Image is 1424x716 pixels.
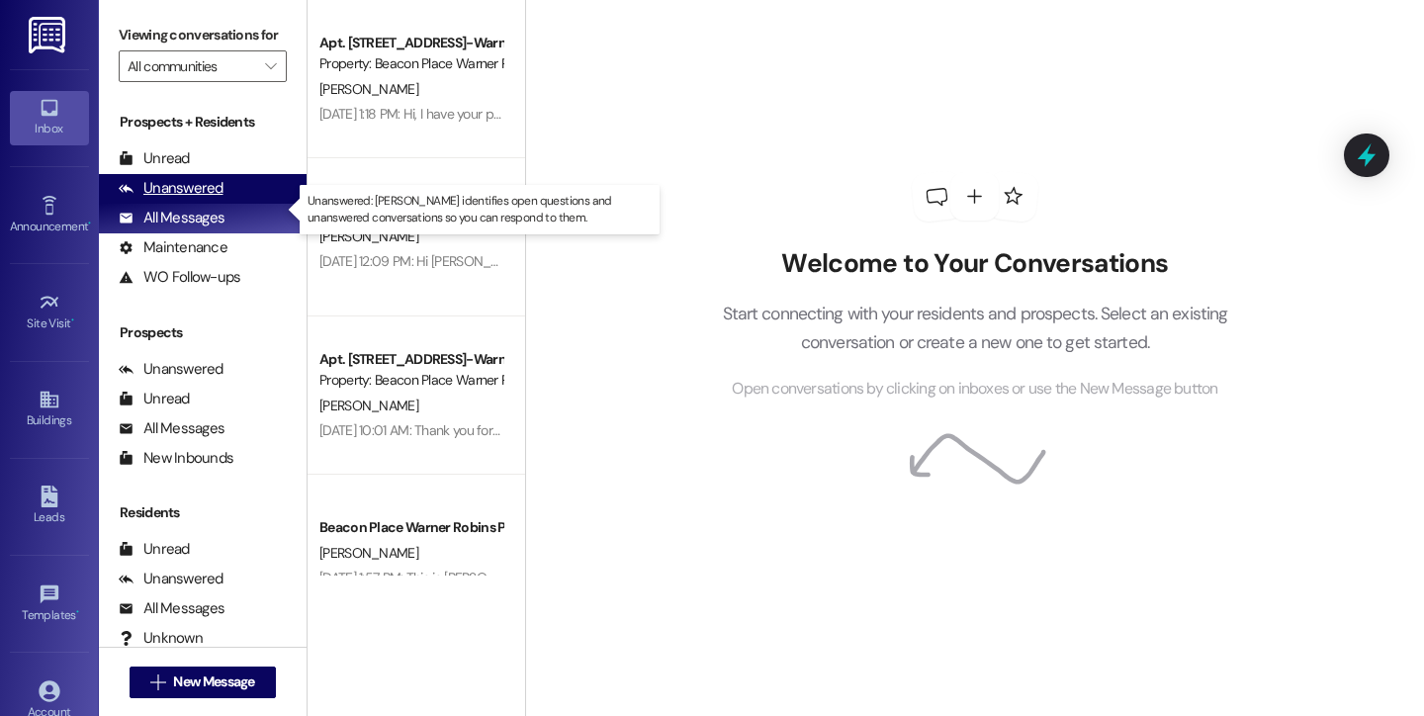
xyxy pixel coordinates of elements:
div: Apt. [STREET_ADDRESS]-Warner Robins, LLC [319,33,502,53]
div: Beacon Place Warner Robins Prospect [319,517,502,538]
p: Unanswered: [PERSON_NAME] identifies open questions and unanswered conversations so you can respo... [308,193,652,226]
div: Unread [119,389,190,409]
span: [PERSON_NAME] [319,227,418,245]
div: Unread [119,539,190,560]
span: [PERSON_NAME] [319,80,418,98]
i:  [265,58,276,74]
div: Prospects [99,322,307,343]
button: New Message [130,667,276,698]
span: [PERSON_NAME] [319,397,418,414]
div: Unknown [119,628,203,649]
span: • [88,217,91,230]
div: WO Follow-ups [119,267,240,288]
div: [DATE] 1:18 PM: Hi, I have your printed renewal ready if you want to stop by. [319,105,742,123]
span: Open conversations by clicking on inboxes or use the New Message button [732,377,1217,402]
img: ResiDesk Logo [29,17,69,53]
div: All Messages [119,208,224,228]
div: All Messages [119,418,224,439]
div: Residents [99,502,307,523]
span: • [76,605,79,619]
div: Property: Beacon Place Warner Robins [319,370,502,391]
h2: Welcome to Your Conversations [692,248,1258,280]
div: Apt. [STREET_ADDRESS]-Warner Robins, LLC [319,349,502,370]
input: All communities [128,50,255,82]
div: Prospects + Residents [99,112,307,133]
a: Buildings [10,383,89,436]
div: New Inbounds [119,448,233,469]
i:  [150,674,165,690]
a: Inbox [10,91,89,144]
span: [PERSON_NAME] [319,544,418,562]
div: Unanswered [119,178,223,199]
label: Viewing conversations for [119,20,287,50]
span: New Message [173,671,254,692]
p: Start connecting with your residents and prospects. Select an existing conversation or create a n... [692,300,1258,356]
span: • [71,313,74,327]
a: Leads [10,480,89,533]
div: Maintenance [119,237,227,258]
div: Property: Beacon Place Warner Robins [319,53,502,74]
div: Unread [119,148,190,169]
a: Templates • [10,578,89,631]
a: Site Visit • [10,286,89,339]
div: Unanswered [119,569,223,589]
div: Unanswered [119,359,223,380]
div: All Messages [119,598,224,619]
